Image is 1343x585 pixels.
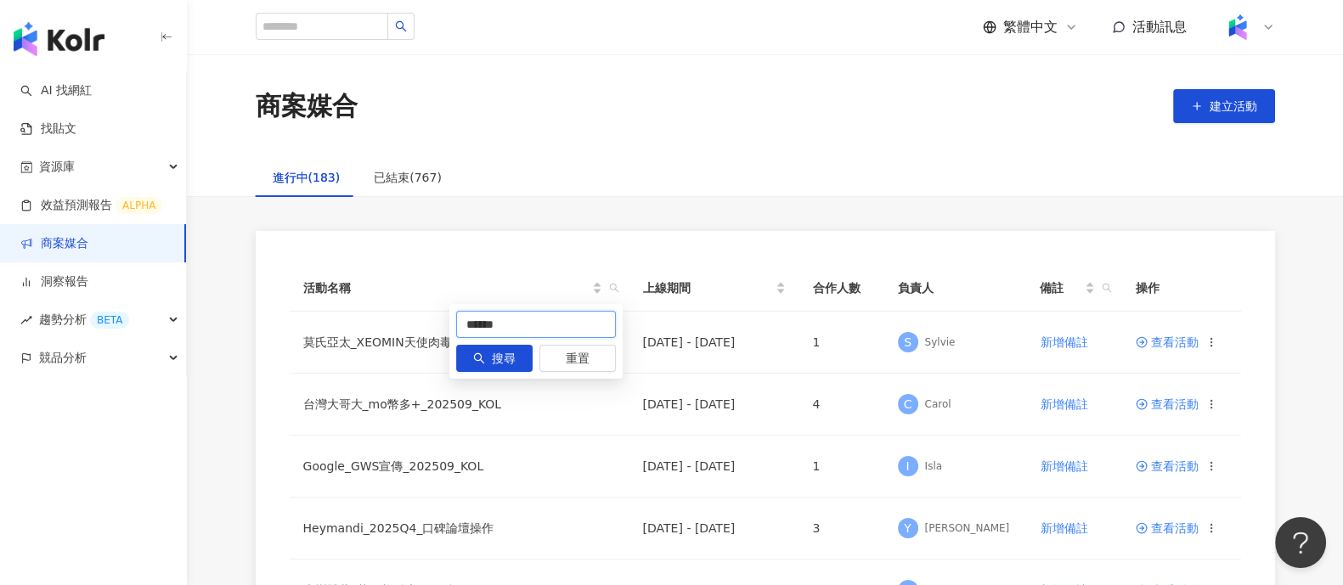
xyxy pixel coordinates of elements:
[456,345,533,372] button: 搜尋
[256,88,358,124] div: 商案媒合
[1041,521,1088,535] span: 新增備註
[1040,325,1089,359] button: 新增備註
[1040,387,1089,421] button: 新增備註
[273,168,341,187] div: 進行中(183)
[20,235,88,252] a: 商案媒合
[1041,459,1088,473] span: 新增備註
[290,498,629,560] td: Heymandi_2025Q4_口碑論壇操作
[1136,336,1199,348] a: 查看活動
[290,374,629,436] td: 台灣大哥大_mo幣多+_202509_KOL
[1275,517,1326,568] iframe: Help Scout Beacon - Open
[629,436,799,498] td: [DATE] - [DATE]
[90,312,129,329] div: BETA
[20,197,162,214] a: 效益預測報告ALPHA
[20,314,32,326] span: rise
[925,521,1010,536] div: [PERSON_NAME]
[904,519,911,537] span: Y
[1041,335,1088,349] span: 新增備註
[303,278,589,297] span: 活動名稱
[39,339,87,377] span: 競品分析
[20,82,92,99] a: searchAI 找網紅
[799,436,884,498] td: 1
[539,345,616,372] button: 重置
[904,333,911,352] span: S
[1173,89,1275,123] button: 建立活動
[1102,283,1112,293] span: search
[629,312,799,374] td: [DATE] - [DATE]
[39,301,129,339] span: 趨勢分析
[799,265,884,312] th: 合作人數
[566,346,590,373] span: 重置
[629,265,799,312] th: 上線期間
[1041,397,1088,411] span: 新增備註
[643,278,772,297] span: 上線期間
[629,374,799,436] td: [DATE] - [DATE]
[374,168,442,187] div: 已結束(767)
[925,397,951,412] div: Carol
[884,265,1027,312] th: 負責人
[14,22,104,56] img: logo
[473,352,485,364] span: search
[609,283,619,293] span: search
[629,498,799,560] td: [DATE] - [DATE]
[1040,511,1089,545] button: 新增備註
[1210,99,1257,113] span: 建立活動
[39,148,75,186] span: 資源庫
[906,457,909,475] span: I
[1040,278,1081,297] span: 備註
[290,312,629,374] td: 莫氏亞太_XEOMIN天使肉毒_KOL合作
[290,436,629,498] td: Google_GWS宣傳_202509_KOL
[606,275,623,301] span: search
[904,395,912,413] span: C
[290,265,629,312] th: 活動名稱
[1098,275,1115,301] span: search
[20,121,76,138] a: 找貼文
[492,346,516,373] span: 搜尋
[1136,522,1199,534] a: 查看活動
[799,374,884,436] td: 4
[1136,398,1199,410] a: 查看活動
[1026,265,1122,312] th: 備註
[20,273,88,290] a: 洞察報告
[925,335,956,350] div: Sylvie
[395,20,407,32] span: search
[1040,449,1089,483] button: 新增備註
[925,459,942,474] div: Isla
[1003,18,1058,37] span: 繁體中文
[1222,11,1254,43] img: Kolr%20app%20icon%20%281%29.png
[1122,265,1241,312] th: 操作
[1132,19,1187,35] span: 活動訊息
[1136,460,1199,472] a: 查看活動
[799,498,884,560] td: 3
[799,312,884,374] td: 1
